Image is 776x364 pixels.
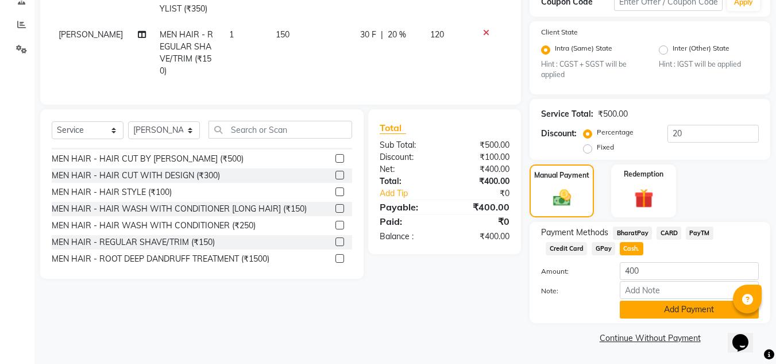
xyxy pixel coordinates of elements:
a: Continue Without Payment [532,332,768,344]
div: Sub Total: [371,139,445,151]
iframe: chat widget [728,318,765,352]
small: Hint : IGST will be applied [659,59,759,70]
span: Payment Methods [541,227,608,239]
div: ₹400.00 [445,163,518,175]
div: ₹500.00 [598,108,628,120]
span: | [381,29,383,41]
small: Hint : CGST + SGST will be applied [541,59,641,81]
span: 20 % [388,29,406,41]
label: Manual Payment [534,170,589,181]
span: PayTM [686,227,713,240]
span: Credit Card [546,242,587,255]
label: Intra (Same) State [555,43,612,57]
img: _gift.svg [628,186,659,210]
div: Payable: [371,200,445,214]
span: 30 F [360,29,376,41]
img: _cash.svg [547,187,577,208]
div: Paid: [371,214,445,228]
div: MEN HAIR - HAIR STYLE (₹100) [52,186,172,198]
div: MEN HAIR - HAIR CUT BY [PERSON_NAME] (₹500) [52,153,244,165]
input: Amount [620,262,759,280]
div: MEN HAIR - REGULAR SHAVE/TRIM (₹150) [52,236,215,248]
span: GPay [592,242,615,255]
div: ₹100.00 [445,151,518,163]
div: Balance : [371,231,445,243]
div: Service Total: [541,108,593,120]
label: Redemption [624,169,663,179]
input: Search or Scan [209,121,352,139]
a: Add Tip [371,187,457,200]
span: MEN HAIR - REGULAR SHAVE/TRIM (₹150) [160,29,213,76]
div: MEN HAIR - HAIR WASH WITH CONDITIONER (₹250) [52,220,256,232]
label: Client State [541,27,578,37]
span: [PERSON_NAME] [59,29,123,40]
div: ₹0 [457,187,519,200]
div: ₹400.00 [445,175,518,187]
span: Cash. [620,242,643,255]
div: MEN HAIR - HAIR CUT WITH DESIGN (₹300) [52,170,220,182]
label: Percentage [597,127,634,137]
input: Add Note [620,281,759,299]
span: BharatPay [613,227,652,240]
span: 120 [430,29,444,40]
button: Add Payment [620,301,759,319]
label: Inter (Other) State [673,43,729,57]
span: 1 [229,29,234,40]
div: Total: [371,175,445,187]
div: Discount: [541,128,577,140]
div: Discount: [371,151,445,163]
div: ₹500.00 [445,139,518,151]
div: Net: [371,163,445,175]
div: MEN HAIR - HAIR WASH WITH CONDITIONER [LONG HAIR] (₹150) [52,203,307,215]
div: MEN HAIR - ROOT DEEP DANDRUFF TREATMENT (₹1500) [52,253,269,265]
div: ₹400.00 [445,231,518,243]
label: Amount: [532,266,611,277]
div: ₹0 [445,214,518,228]
span: CARD [657,227,681,240]
div: ₹400.00 [445,200,518,214]
label: Fixed [597,142,614,152]
span: 150 [276,29,289,40]
span: Total [380,122,406,134]
label: Note: [532,286,611,296]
